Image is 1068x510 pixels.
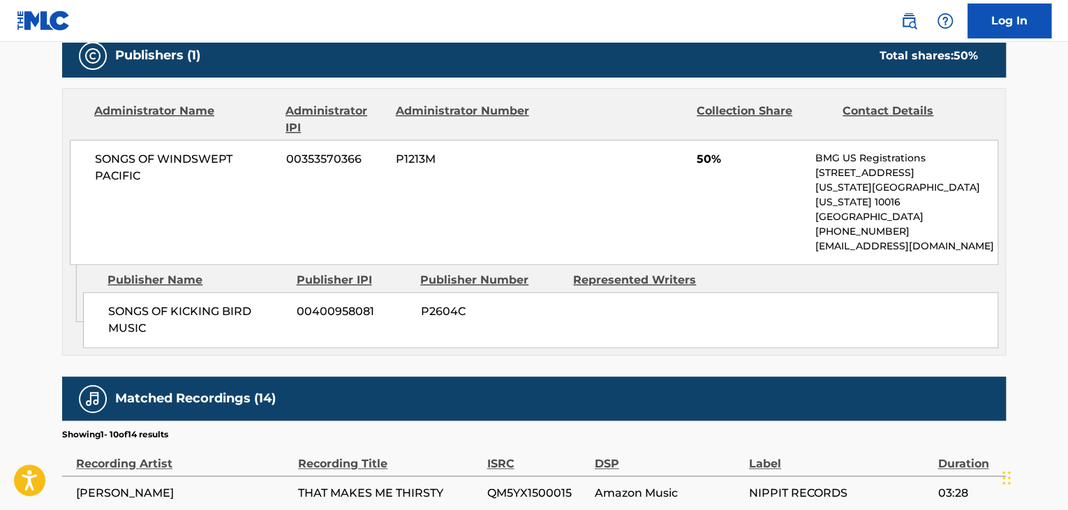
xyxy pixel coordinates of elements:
h5: Matched Recordings (14) [115,391,276,407]
div: Recording Title [298,441,480,472]
span: SONGS OF WINDSWEPT PACIFIC [95,151,276,184]
img: search [900,13,917,29]
div: Recording Artist [76,441,291,472]
span: P2604C [420,303,563,320]
img: MLC Logo [17,10,71,31]
div: Publisher Number [420,272,563,289]
div: Represented Writers [573,272,715,289]
p: BMG US Registrations [815,151,997,166]
p: Showing 1 - 10 of 14 results [62,428,168,441]
span: P1213M [396,151,531,168]
div: Help [931,7,959,35]
div: Duration [937,441,999,472]
span: 00400958081 [297,303,410,320]
div: Drag [1002,457,1011,499]
span: 03:28 [937,485,999,502]
img: help [937,13,954,29]
a: Public Search [895,7,923,35]
span: [PERSON_NAME] [76,485,291,502]
iframe: Chat Widget [998,443,1068,510]
div: DSP [595,441,742,472]
div: Collection Share [697,103,832,136]
div: Administrator Number [395,103,531,136]
a: Log In [967,3,1051,38]
span: NIPPIT RECORDS [749,485,930,502]
img: Matched Recordings [84,391,101,407]
p: [GEOGRAPHIC_DATA] [815,210,997,224]
p: [US_STATE][GEOGRAPHIC_DATA][US_STATE] 10016 [815,180,997,210]
img: Publishers [84,48,101,64]
div: Label [749,441,930,472]
span: SONGS OF KICKING BIRD MUSIC [108,303,286,337]
p: [STREET_ADDRESS] [815,166,997,180]
div: Administrator IPI [285,103,385,136]
div: Publisher Name [107,272,285,289]
h5: Publishers (1) [115,48,200,64]
div: Contact Details [843,103,978,136]
span: 00353570366 [286,151,385,168]
div: Administrator Name [94,103,275,136]
div: ISRC [487,441,587,472]
div: Total shares: [880,48,978,64]
span: 50 % [954,49,978,62]
p: [PHONE_NUMBER] [815,224,997,239]
span: THAT MAKES ME THIRSTY [298,485,480,502]
div: Publisher IPI [296,272,410,289]
span: Amazon Music [595,485,742,502]
span: QM5YX1500015 [487,485,587,502]
span: 50% [697,151,805,168]
p: [EMAIL_ADDRESS][DOMAIN_NAME] [815,239,997,254]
